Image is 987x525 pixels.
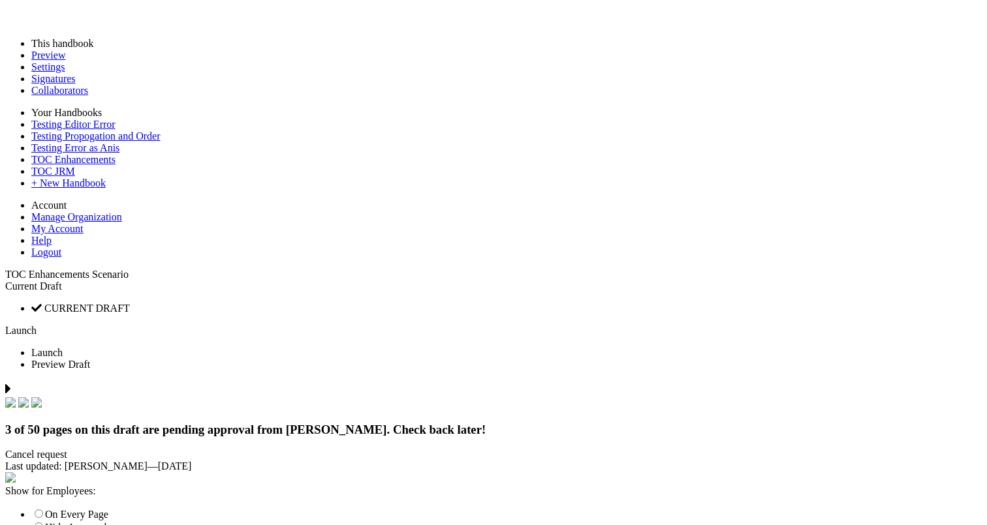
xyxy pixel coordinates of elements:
a: Collaborators [31,85,88,96]
span: Show for Employees: [5,485,96,496]
a: Manage Organization [31,211,122,222]
input: On Every Page [35,509,43,518]
span: Cancel request [5,449,67,460]
span: Current Draft [5,280,62,292]
a: Help [31,235,52,246]
span: on this draft are pending approval from [PERSON_NAME]. Check back later! [75,423,486,436]
span: [PERSON_NAME] [65,460,148,472]
span: Last updated: [5,460,62,472]
li: Your Handbooks [31,107,982,119]
span: Preview Draft [31,359,90,370]
img: check.svg [18,397,29,408]
span: 3 of 50 pages [5,423,72,436]
li: Account [31,200,982,211]
div: — [5,460,982,472]
a: Settings [31,61,65,72]
span: TOC Enhancements Scenario [5,269,129,280]
a: + New Handbook [31,177,106,188]
a: Testing Propogation and Order [31,130,161,142]
span: Launch [31,347,63,358]
span: CURRENT DRAFT [44,303,130,314]
img: check.svg [5,397,16,408]
a: Preview [31,50,65,61]
img: check.svg [31,397,42,408]
img: eye_approvals.svg [5,472,16,483]
a: My Account [31,223,84,234]
a: Testing Editor Error [31,119,116,130]
span: [DATE] [158,460,192,472]
a: TOC Enhancements [31,154,116,165]
a: Signatures [31,73,76,84]
a: Logout [31,247,61,258]
a: TOC JRM [31,166,75,177]
label: On Every Page [31,509,108,520]
a: Testing Error as Anis [31,142,119,153]
a: Launch [5,325,37,336]
li: This handbook [31,38,982,50]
